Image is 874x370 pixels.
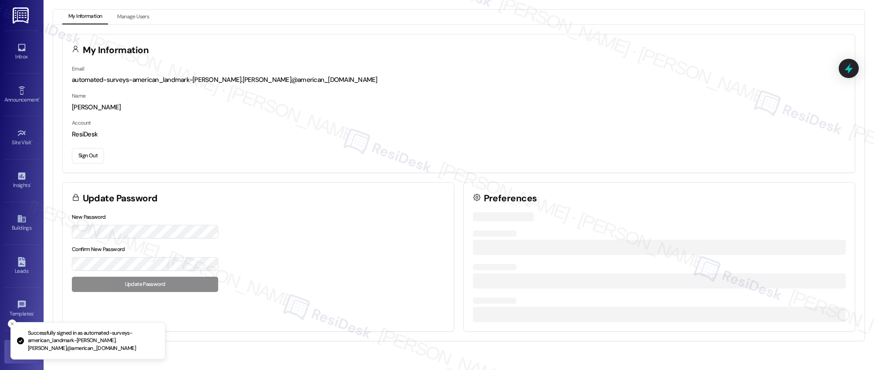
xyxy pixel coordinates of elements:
[62,10,108,24] button: My Information
[72,103,846,112] div: [PERSON_NAME]
[72,75,846,85] div: automated-surveys-american_landmark-[PERSON_NAME].[PERSON_NAME]@american_[DOMAIN_NAME]
[72,214,106,221] label: New Password
[72,65,84,72] label: Email
[4,211,39,235] a: Buildings
[83,46,149,55] h3: My Information
[30,181,31,187] span: •
[39,95,40,102] span: •
[72,246,125,253] label: Confirm New Password
[28,329,158,353] p: Successfully signed in as automated-surveys-american_landmark-[PERSON_NAME].[PERSON_NAME]@america...
[72,130,846,139] div: ResiDesk
[4,297,39,321] a: Templates •
[111,10,155,24] button: Manage Users
[72,119,91,126] label: Account
[4,169,39,192] a: Insights •
[72,92,86,99] label: Name
[34,309,35,316] span: •
[13,7,30,24] img: ResiDesk Logo
[72,148,104,163] button: Sign Out
[83,194,158,203] h3: Update Password
[8,319,17,328] button: Close toast
[31,138,33,144] span: •
[4,255,39,278] a: Leads
[4,126,39,149] a: Site Visit •
[484,194,537,203] h3: Preferences
[4,40,39,64] a: Inbox
[4,340,39,363] a: Account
